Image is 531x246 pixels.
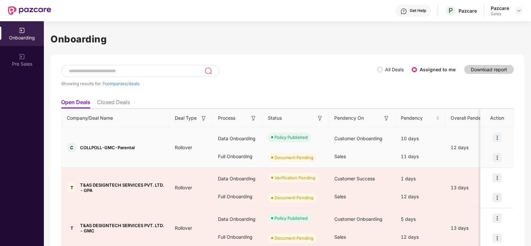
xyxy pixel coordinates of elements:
[395,188,445,206] div: 12 days
[395,130,445,148] div: 10 days
[213,130,263,148] div: Data Onboarding
[274,134,308,141] div: Policy Published
[169,185,197,190] span: Rollover
[492,153,502,162] img: icon
[61,81,377,86] div: Showing results for
[400,8,407,15] img: svg+xml;base64,PHN2ZyBpZD0iSGVscC0zMngzMiIgeG1sbnM9Imh0dHA6Ly93d3cudzMub3JnLzIwMDAvc3ZnIiB3aWR0aD...
[492,133,502,142] img: icon
[385,67,404,72] label: All Deals
[334,136,382,141] span: Customer Onboarding
[268,114,282,122] span: Status
[317,115,323,122] img: svg+xml;base64,PHN2ZyB3aWR0aD0iMTYiIGhlaWdodD0iMTYiIHZpZXdCb3g9IjAgMCAxNiAxNiIgZmlsbD0ibm9uZSIgeG...
[61,99,90,108] li: Open Deals
[464,65,514,74] button: Download report
[274,154,313,161] div: Document Pending
[334,114,364,122] span: Pendency On
[204,67,212,75] img: svg+xml;base64,PHN2ZyB3aWR0aD0iMjQiIGhlaWdodD0iMjUiIHZpZXdCb3g9IjAgMCAyNCAyNSIgZmlsbD0ibm9uZSIgeG...
[274,174,315,181] div: Verification Pending
[395,109,445,127] th: Pendency
[395,148,445,165] div: 11 days
[401,114,435,122] span: Pendency
[8,6,51,15] img: New Pazcare Logo
[445,184,502,191] div: 13 days
[213,188,263,206] div: Full Onboarding
[80,223,164,233] span: T&AS DESIGNTECH SERVICES PVT. LTD. - GMC
[420,67,456,72] label: Assigned to me
[410,8,426,13] div: Get Help
[80,145,135,150] span: COLLPOLL-GMC-Parental
[61,109,169,127] th: Company/Deal Name
[445,109,502,127] th: Overall Pendency
[395,170,445,188] div: 1 days
[491,5,509,11] div: Pazcare
[334,194,346,199] span: Sales
[67,223,77,233] div: T
[492,233,502,243] img: icon
[19,53,25,60] img: svg+xml;base64,PHN2ZyB3aWR0aD0iMjAiIGhlaWdodD0iMjAiIHZpZXdCb3g9IjAgMCAyMCAyMCIgZmlsbD0ibm9uZSIgeG...
[169,225,197,231] span: Rollover
[383,115,390,122] img: svg+xml;base64,PHN2ZyB3aWR0aD0iMTYiIGhlaWdodD0iMTYiIHZpZXdCb3g9IjAgMCAxNiAxNiIgZmlsbD0ibm9uZSIgeG...
[213,210,263,228] div: Data Onboarding
[213,170,263,188] div: Data Onboarding
[334,176,375,181] span: Customer Success
[51,32,524,46] h1: Onboarding
[445,224,502,232] div: 13 days
[395,228,445,246] div: 12 days
[459,8,477,14] div: Pazcare
[492,173,502,182] img: icon
[175,114,197,122] span: Deal Type
[80,182,164,193] span: T&AS DESIGNTECH SERVICES PVT. LTD. - GPA
[449,7,453,15] span: P
[213,148,263,165] div: Full Onboarding
[274,215,308,221] div: Policy Published
[67,183,77,193] div: T
[395,210,445,228] div: 5 days
[492,193,502,202] img: icon
[218,114,235,122] span: Process
[334,154,346,159] span: Sales
[334,234,346,240] span: Sales
[480,109,514,127] th: Action
[445,144,502,151] div: 12 days
[169,145,197,150] span: Rollover
[213,228,263,246] div: Full Onboarding
[250,115,257,122] img: svg+xml;base64,PHN2ZyB3aWR0aD0iMTYiIGhlaWdodD0iMTYiIHZpZXdCb3g9IjAgMCAxNiAxNiIgZmlsbD0ibm9uZSIgeG...
[67,143,77,153] div: C
[516,8,522,13] img: svg+xml;base64,PHN2ZyBpZD0iRHJvcGRvd24tMzJ4MzIiIHhtbG5zPSJodHRwOi8vd3d3LnczLm9yZy8yMDAwL3N2ZyIgd2...
[274,235,313,241] div: Document Pending
[102,81,140,86] span: 7 companies/deals
[492,214,502,223] img: icon
[274,194,313,201] div: Document Pending
[97,99,130,108] li: Closed Deals
[19,27,25,34] img: svg+xml;base64,PHN2ZyB3aWR0aD0iMjAiIGhlaWdodD0iMjAiIHZpZXdCb3g9IjAgMCAyMCAyMCIgZmlsbD0ibm9uZSIgeG...
[200,115,207,122] img: svg+xml;base64,PHN2ZyB3aWR0aD0iMTYiIGhlaWdodD0iMTYiIHZpZXdCb3g9IjAgMCAxNiAxNiIgZmlsbD0ibm9uZSIgeG...
[491,11,509,17] div: Sales
[334,216,382,222] span: Customer Onboarding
